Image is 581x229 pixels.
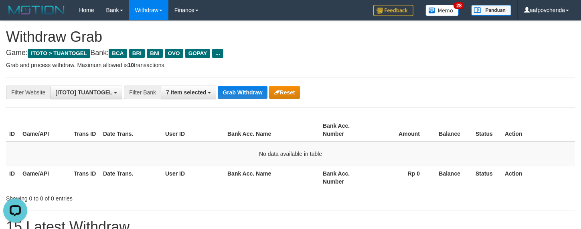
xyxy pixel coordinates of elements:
[432,119,472,141] th: Balance
[6,4,67,16] img: MOTION_logo.png
[6,141,575,166] td: No data available in table
[425,5,459,16] img: Button%20Memo.svg
[472,119,502,141] th: Status
[6,86,50,99] div: Filter Website
[502,119,575,141] th: Action
[453,2,464,9] span: 28
[71,166,100,189] th: Trans ID
[320,166,371,189] th: Bank Acc. Number
[320,119,371,141] th: Bank Acc. Number
[471,5,511,16] img: panduan.png
[224,166,320,189] th: Bank Acc. Name
[166,89,206,96] span: 7 item selected
[472,166,502,189] th: Status
[161,86,216,99] button: 7 item selected
[19,119,71,141] th: Game/API
[100,119,162,141] th: Date Trans.
[100,166,162,189] th: Date Trans.
[218,86,267,99] button: Grab Withdraw
[432,166,472,189] th: Balance
[3,3,27,27] button: Open LiveChat chat widget
[19,166,71,189] th: Game/API
[371,166,432,189] th: Rp 0
[128,62,134,68] strong: 10
[50,86,122,99] button: [ITOTO] TUANTOGEL
[6,191,236,202] div: Showing 0 to 0 of 0 entries
[502,166,575,189] th: Action
[162,119,224,141] th: User ID
[371,119,432,141] th: Amount
[162,166,224,189] th: User ID
[165,49,183,58] span: OVO
[6,49,575,57] h4: Game: Bank:
[6,29,575,45] h1: Withdraw Grab
[109,49,127,58] span: BCA
[224,119,320,141] th: Bank Acc. Name
[6,61,575,69] p: Grab and process withdraw. Maximum allowed is transactions.
[129,49,145,58] span: BRI
[373,5,413,16] img: Feedback.jpg
[6,119,19,141] th: ID
[212,49,223,58] span: ...
[147,49,162,58] span: BNI
[71,119,100,141] th: Trans ID
[28,49,90,58] span: ITOTO > TUANTOGEL
[269,86,300,99] button: Reset
[6,166,19,189] th: ID
[55,89,112,96] span: [ITOTO] TUANTOGEL
[124,86,161,99] div: Filter Bank
[185,49,211,58] span: GOPAY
